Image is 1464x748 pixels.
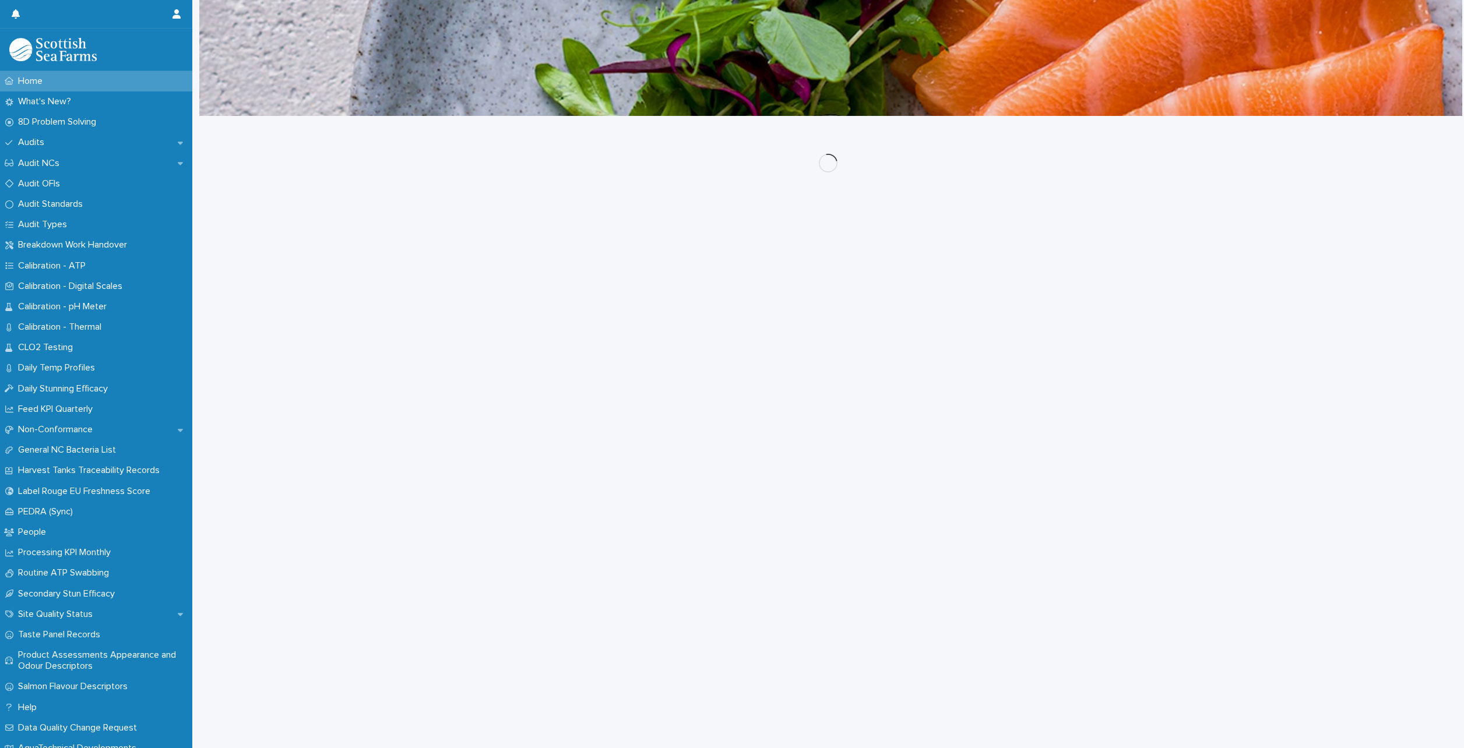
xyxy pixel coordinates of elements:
[13,158,69,169] p: Audit NCs
[13,260,95,271] p: Calibration - ATP
[13,199,92,210] p: Audit Standards
[13,281,132,292] p: Calibration - Digital Scales
[13,588,124,599] p: Secondary Stun Efficacy
[13,239,136,250] p: Breakdown Work Handover
[13,702,46,713] p: Help
[13,117,105,128] p: 8D Problem Solving
[13,137,54,148] p: Audits
[13,322,111,333] p: Calibration - Thermal
[13,609,102,620] p: Site Quality Status
[13,342,82,353] p: CLO2 Testing
[13,424,102,435] p: Non-Conformance
[13,178,69,189] p: Audit OFIs
[13,486,160,497] p: Label Rouge EU Freshness Score
[13,362,104,373] p: Daily Temp Profiles
[13,722,146,733] p: Data Quality Change Request
[13,629,110,640] p: Taste Panel Records
[13,650,192,672] p: Product Assessments Appearance and Odour Descriptors
[13,383,117,394] p: Daily Stunning Efficacy
[9,38,97,61] img: mMrefqRFQpe26GRNOUkG
[13,76,52,87] p: Home
[13,465,169,476] p: Harvest Tanks Traceability Records
[13,506,82,517] p: PEDRA (Sync)
[13,547,120,558] p: Processing KPI Monthly
[13,404,102,415] p: Feed KPI Quarterly
[13,681,137,692] p: Salmon Flavour Descriptors
[13,527,55,538] p: People
[13,567,118,578] p: Routine ATP Swabbing
[13,96,80,107] p: What's New?
[13,219,76,230] p: Audit Types
[13,301,116,312] p: Calibration - pH Meter
[13,444,125,456] p: General NC Bacteria List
